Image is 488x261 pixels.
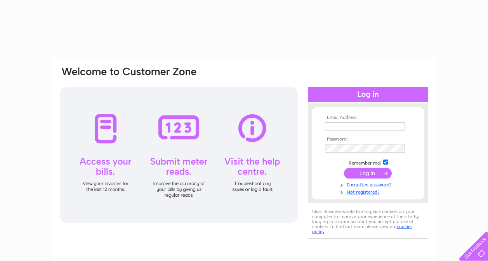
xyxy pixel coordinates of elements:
[325,180,413,188] a: Forgotten password?
[325,188,413,195] a: Not registered?
[323,158,413,166] td: Remember me?
[312,224,412,234] a: cookies policy
[323,115,413,120] th: Email Address:
[323,137,413,142] th: Password:
[308,205,428,239] div: Clear Business would like to place cookies on your computer to improve your experience of the sit...
[344,168,392,179] input: Submit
